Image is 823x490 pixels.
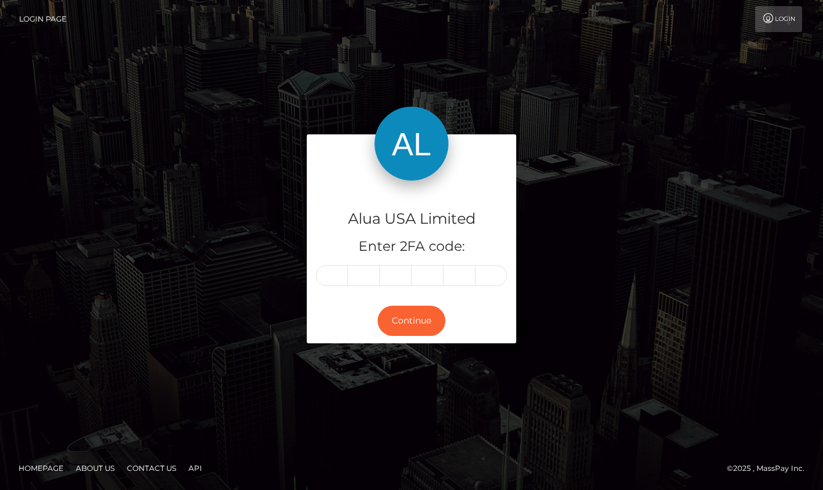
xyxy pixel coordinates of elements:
h5: Enter 2FA code: [316,237,507,256]
a: Contact Us [122,459,181,478]
a: About Us [71,459,120,478]
button: Continue [378,306,445,336]
a: Login [755,6,802,32]
h4: Alua USA Limited [316,208,507,230]
div: © 2025 , MassPay Inc. [727,462,814,475]
a: API [184,459,207,478]
img: Alua USA Limited [375,107,448,181]
a: Homepage [14,459,68,478]
a: Login Page [19,6,67,32]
